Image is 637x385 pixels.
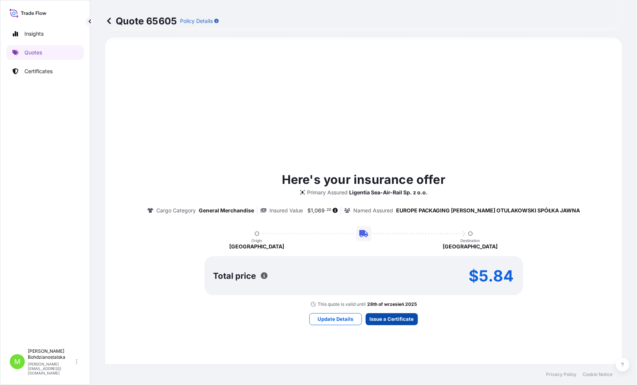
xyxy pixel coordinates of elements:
span: M [14,358,20,365]
a: Cookie Notice [583,371,613,377]
p: Named Assured [353,207,393,214]
p: [GEOGRAPHIC_DATA] [443,243,498,250]
p: [GEOGRAPHIC_DATA] [230,243,284,250]
span: 20 [327,209,331,211]
p: Certificates [24,68,53,75]
p: General Merchandise [199,207,254,214]
p: Ligentia Sea-Air-Rail Sp. z o.o. [349,189,428,196]
button: Issue a Certificate [366,313,418,325]
p: Here's your insurance offer [282,171,445,189]
a: Quotes [6,45,84,60]
a: Insights [6,26,84,41]
span: , [313,208,315,213]
p: [PERSON_NAME] Bohdzianostalska [28,348,74,360]
p: Policy Details [180,17,213,25]
span: $ [307,208,311,213]
p: Origin [252,238,262,243]
p: Insights [24,30,44,38]
button: Update Details [309,313,362,325]
p: Issue a Certificate [370,316,414,323]
span: . [325,209,326,211]
p: Total price [213,272,256,280]
a: Privacy Policy [546,371,577,377]
p: Quote 65605 [105,15,177,27]
span: 1 [311,208,313,213]
span: 069 [315,208,325,213]
p: 28th of wrzesień 2025 [368,301,417,307]
p: EUROPE PACKAGING [PERSON_NAME] OTULAKOWSKI SPÓŁKA JAWNA [396,207,580,214]
p: Destination [461,238,480,243]
p: Primary Assured [307,189,348,196]
p: This quote is valid until [318,301,366,307]
p: Cargo Category [156,207,196,214]
p: [PERSON_NAME][EMAIL_ADDRESS][DOMAIN_NAME] [28,362,74,375]
a: Certificates [6,64,84,79]
p: Update Details [318,316,354,323]
p: $5.84 [469,270,514,282]
p: Insured Value [269,207,303,214]
p: Quotes [24,49,42,56]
